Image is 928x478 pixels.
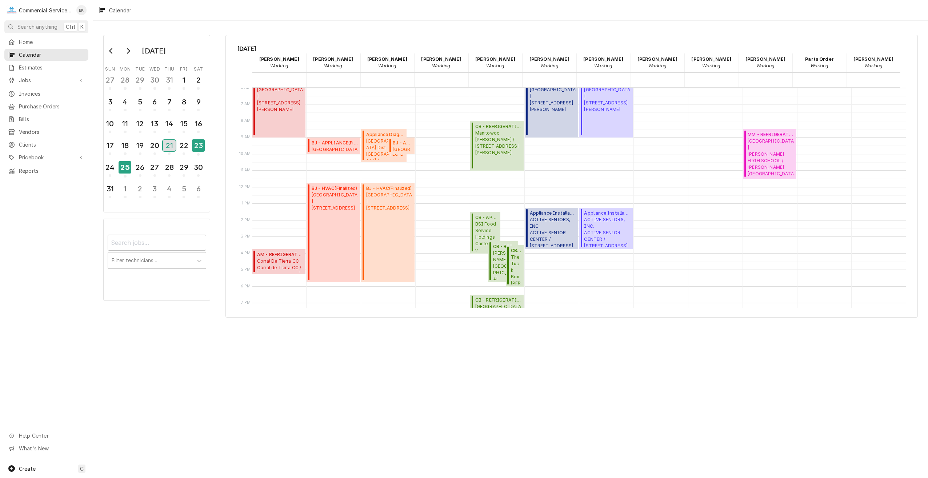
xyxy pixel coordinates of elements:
[637,56,677,62] strong: [PERSON_NAME]
[361,129,407,162] div: Appliance Diagnostic(Finalized)[GEOGRAPHIC_DATA] Dist[GEOGRAPHIC_DATA] / [STREET_ADDRESS]
[237,151,253,157] span: 10 AM
[108,235,206,251] input: Search jobs...
[104,75,116,85] div: 27
[257,80,303,113] span: Chili's - [GEOGRAPHIC_DATA] [STREET_ADDRESS][PERSON_NAME]
[19,64,85,71] span: Estimates
[511,254,521,284] span: The Tuck Box [PERSON_NAME] St. between Ocen & 7th, [GEOGRAPHIC_DATA], [GEOGRAPHIC_DATA] 93921
[66,23,75,31] span: Ctrl
[162,64,177,72] th: Thursday
[4,100,88,112] a: Purchase Orders
[80,23,84,31] span: K
[366,138,404,160] span: [GEOGRAPHIC_DATA] Dist [GEOGRAPHIC_DATA] / [STREET_ADDRESS]
[493,243,516,250] span: CB - REFRIGERATION ( Finalized )
[19,76,74,84] span: Jobs
[240,200,253,206] span: 1 PM
[80,465,84,473] span: C
[579,71,633,138] div: Refrigeration PM(Finalized)Chili's - [GEOGRAPHIC_DATA][STREET_ADDRESS][PERSON_NAME]
[312,185,358,192] span: BJ - HVAC ( Finalized )
[4,36,88,48] a: Home
[4,74,88,86] a: Go to Jobs
[576,53,631,72] div: Joey Gallegos - Working
[178,96,189,107] div: 8
[104,118,116,129] div: 10
[579,208,633,249] div: [Service] Appliance Installation ACTIVE SENIORS, INC. ACTIVE SENIOR CENTER / 100 Harvest St, Sali...
[135,96,146,107] div: 5
[361,129,407,162] div: [Service] Appliance Diagnostic Monterey Peninsula Unified School Dist Monte Vista / 100 Toda Vist...
[475,123,521,130] span: CB - REFRIGERATION ( Finalized )
[19,51,85,59] span: Calendar
[470,295,524,319] div: CB - REFRIGERATION - OT(Finalized)[GEOGRAPHIC_DATA][PERSON_NAME] - [GEOGRAPHIC_DATA][GEOGRAPHIC_D...
[470,121,524,171] div: [Service] CB - REFRIGERATION Manitowoc McCann's / 1996 San Juan Oaks Dr, Hollister, CA 95023 ID: ...
[135,75,146,85] div: 29
[239,250,253,256] span: 4 PM
[239,101,253,107] span: 7 AM
[579,71,633,138] div: [Service] Refrigeration PM Chili's - Salinas 1940 N. Davis Rd., Salinas, CA 93906 ID: JOB-9187 St...
[19,128,85,136] span: Vendors
[164,75,175,85] div: 31
[4,88,88,100] a: Invoices
[648,63,667,68] em: Working
[511,247,521,254] span: CB - APPLIANCE ( Awaiting (Ordered) Parts )
[193,75,204,85] div: 2
[4,430,88,442] a: Go to Help Center
[19,154,74,161] span: Pricebook
[257,258,303,272] span: Corral De Tierra CC Corral de Tierra CC / [STREET_ADDRESS]
[135,118,146,129] div: 12
[475,214,499,221] span: CB - APPLIANCE ( Parts Needed/Research )
[19,38,85,46] span: Home
[4,165,88,177] a: Reports
[149,140,160,151] div: 20
[239,167,253,173] span: 11 AM
[108,228,206,276] div: Calendar Filters
[17,23,57,31] span: Search anything
[748,131,794,138] span: MM - REFRIGERATION ( Finalized )
[237,44,906,53] span: [DATE]
[104,183,116,194] div: 31
[252,249,306,274] div: [Service] AM - REFRIGERATION Corral De Tierra CC Corral de Tierra CC / 81 Corral de Tierra Rd., S...
[530,80,576,113] span: Chili's - [GEOGRAPHIC_DATA] [STREET_ADDRESS][PERSON_NAME]
[19,103,85,110] span: Purchase Orders
[393,146,412,152] span: [GEOGRAPHIC_DATA] Dist. [PERSON_NAME] [PERSON_NAME] / [STREET_ADDRESS][PERSON_NAME]
[312,140,358,146] span: BJ - APPLIANCE ( Finalized )
[19,167,85,175] span: Reports
[239,283,253,289] span: 6 PM
[361,183,415,282] div: BJ - HVAC(Finalized)[GEOGRAPHIC_DATA][STREET_ADDRESS]
[104,45,119,57] button: Go to previous month
[121,45,135,57] button: Go to next month
[847,53,901,72] div: Sebastian Gomez - Working
[522,53,576,72] div: David Waite - Working
[239,118,253,124] span: 8 AM
[529,56,569,62] strong: [PERSON_NAME]
[470,121,524,171] div: CB - REFRIGERATION(Finalized)Manitowoc[PERSON_NAME] / [STREET_ADDRESS][PERSON_NAME]
[7,5,17,15] div: C
[103,219,210,301] div: Calendar Filters
[178,118,189,129] div: 15
[133,64,147,72] th: Tuesday
[178,183,189,194] div: 5
[702,63,720,68] em: Working
[135,140,146,151] div: 19
[104,140,116,151] div: 17
[76,5,87,15] div: BK
[164,96,175,107] div: 7
[117,64,133,72] th: Monday
[684,53,739,72] div: Keegan Mottau - Working
[270,63,288,68] em: Working
[147,64,162,72] th: Wednesday
[135,162,146,173] div: 26
[525,208,578,249] div: [Service] Appliance Installation ACTIVE SENIORS, INC. ACTIVE SENIOR CENTER / 100 Harvest St, Sali...
[163,140,176,151] div: 21
[584,80,630,113] span: Chili's - [GEOGRAPHIC_DATA] [STREET_ADDRESS][PERSON_NAME]
[149,162,160,173] div: 27
[743,129,796,179] div: [Service] MM - REFRIGERATION Gilroy Unified School District CHRISTOPHER HIGH SCHOOL / CHRISTOPHER...
[164,183,175,194] div: 4
[307,138,360,154] div: [Service] BJ - APPLIANCE Alisal School Dist. DR. MARTIN LUTHER KING / 925 N Sanborn Rd, Salinas, ...
[4,49,88,61] a: Calendar
[104,96,116,107] div: 3
[506,245,524,287] div: [Service] CB - APPLIANCE The Tuck Box Dolores St. between Ocen & 7th, Carmel, CA 93921 ID: JOB-92...
[4,139,88,151] a: Clients
[193,96,204,107] div: 9
[4,61,88,73] a: Estimates
[193,183,204,194] div: 6
[739,53,793,72] div: Mark Mottau - Working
